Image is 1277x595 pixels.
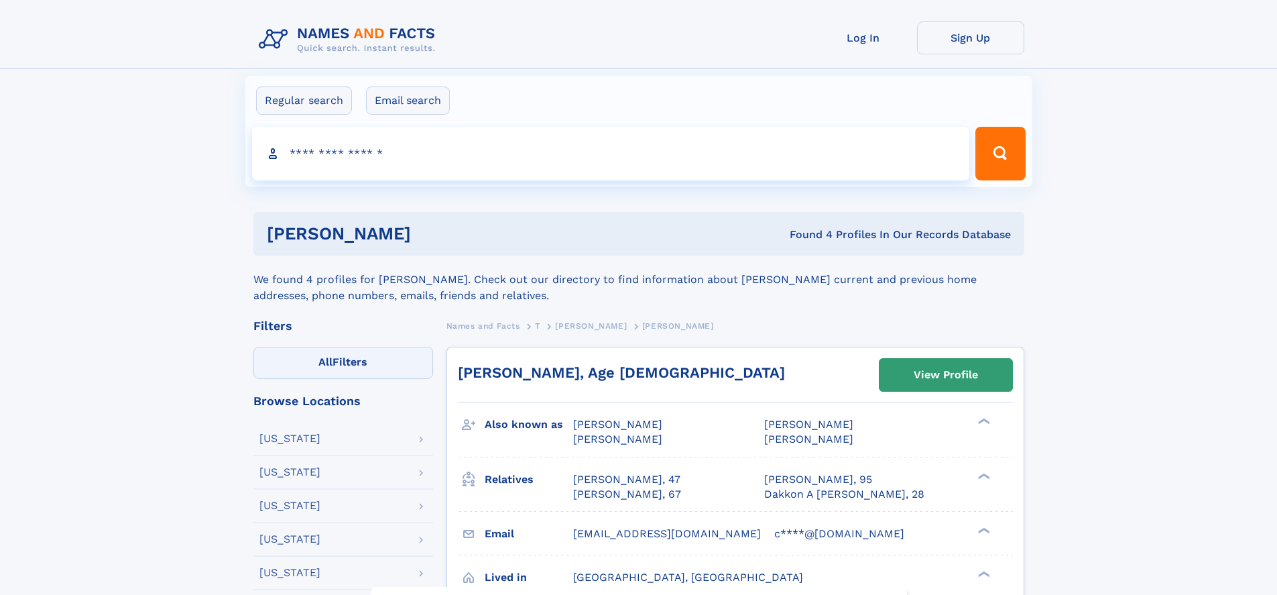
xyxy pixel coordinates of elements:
[764,418,853,431] span: [PERSON_NAME]
[573,472,680,487] a: [PERSON_NAME], 47
[253,395,433,407] div: Browse Locations
[535,321,540,331] span: T
[267,225,601,242] h1: [PERSON_NAME]
[975,526,991,535] div: ❯
[253,320,433,332] div: Filters
[573,571,803,584] span: [GEOGRAPHIC_DATA], [GEOGRAPHIC_DATA]
[917,21,1024,54] a: Sign Up
[764,433,853,445] span: [PERSON_NAME]
[259,500,320,511] div: [US_STATE]
[764,487,924,502] a: Dakkon A [PERSON_NAME], 28
[458,364,785,381] a: [PERSON_NAME], Age [DEMOGRAPHIC_DATA]
[485,468,573,491] h3: Relatives
[259,467,320,478] div: [US_STATE]
[573,527,761,540] span: [EMAIL_ADDRESS][DOMAIN_NAME]
[253,256,1024,304] div: We found 4 profiles for [PERSON_NAME]. Check out our directory to find information about [PERSON_...
[573,487,681,502] a: [PERSON_NAME], 67
[879,359,1012,391] a: View Profile
[318,356,332,368] span: All
[600,227,1011,242] div: Found 4 Profiles In Our Records Database
[446,317,520,334] a: Names and Facts
[366,87,450,115] label: Email search
[573,418,662,431] span: [PERSON_NAME]
[259,567,320,578] div: [US_STATE]
[555,321,627,331] span: [PERSON_NAME]
[975,127,1025,180] button: Search Button
[535,317,540,334] a: T
[975,472,991,480] div: ❯
[259,534,320,545] div: [US_STATE]
[259,433,320,444] div: [US_STATE]
[975,417,991,426] div: ❯
[256,87,352,115] label: Regular search
[764,472,872,487] a: [PERSON_NAME], 95
[253,21,446,58] img: Logo Names and Facts
[485,523,573,545] h3: Email
[975,570,991,578] div: ❯
[914,360,978,390] div: View Profile
[555,317,627,334] a: [PERSON_NAME]
[252,127,970,180] input: search input
[573,433,662,445] span: [PERSON_NAME]
[642,321,714,331] span: [PERSON_NAME]
[253,347,433,379] label: Filters
[485,413,573,436] h3: Also known as
[810,21,917,54] a: Log In
[485,566,573,589] h3: Lived in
